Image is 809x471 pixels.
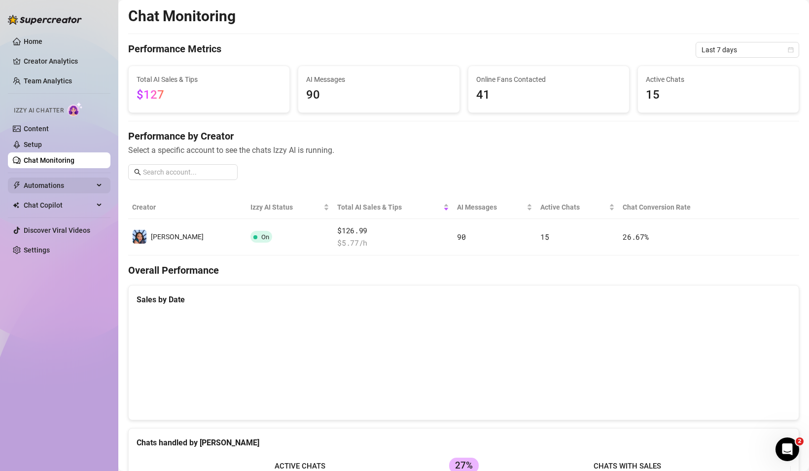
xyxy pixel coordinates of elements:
[476,74,621,85] span: Online Fans Contacted
[24,246,50,254] a: Settings
[775,437,799,461] iframe: Intercom live chat
[536,196,619,219] th: Active Chats
[337,202,441,213] span: Total AI Sales & Tips
[337,237,449,249] span: $ 5.77 /h
[261,233,269,241] span: On
[476,86,621,105] span: 41
[453,196,536,219] th: AI Messages
[333,196,453,219] th: Total AI Sales & Tips
[457,232,465,242] span: 90
[540,202,607,213] span: Active Chats
[24,197,94,213] span: Chat Copilot
[623,232,648,242] span: 26.67 %
[137,293,791,306] div: Sales by Date
[457,202,525,213] span: AI Messages
[143,167,232,178] input: Search account...
[796,437,804,445] span: 2
[128,196,246,219] th: Creator
[128,129,799,143] h4: Performance by Creator
[24,178,94,193] span: Automations
[702,42,793,57] span: Last 7 days
[68,102,83,116] img: AI Chatter
[14,106,64,115] span: Izzy AI Chatter
[646,74,791,85] span: Active Chats
[24,77,72,85] a: Team Analytics
[24,37,42,45] a: Home
[24,53,103,69] a: Creator Analytics
[137,74,281,85] span: Total AI Sales & Tips
[646,86,791,105] span: 15
[337,225,449,237] span: $126.99
[13,202,19,209] img: Chat Copilot
[128,42,221,58] h4: Performance Metrics
[128,7,236,26] h2: Chat Monitoring
[128,144,799,156] span: Select a specific account to see the chats Izzy AI is running.
[24,156,74,164] a: Chat Monitoring
[788,47,794,53] span: calendar
[134,169,141,176] span: search
[151,233,204,241] span: [PERSON_NAME]
[246,196,333,219] th: Izzy AI Status
[133,230,146,244] img: Stella
[8,15,82,25] img: logo-BBDzfeDw.svg
[540,232,549,242] span: 15
[250,202,321,213] span: Izzy AI Status
[13,181,21,189] span: thunderbolt
[619,196,732,219] th: Chat Conversion Rate
[128,263,799,277] h4: Overall Performance
[137,436,791,449] div: Chats handled by [PERSON_NAME]
[137,88,164,102] span: $127
[306,74,451,85] span: AI Messages
[24,141,42,148] a: Setup
[24,226,90,234] a: Discover Viral Videos
[306,86,451,105] span: 90
[24,125,49,133] a: Content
